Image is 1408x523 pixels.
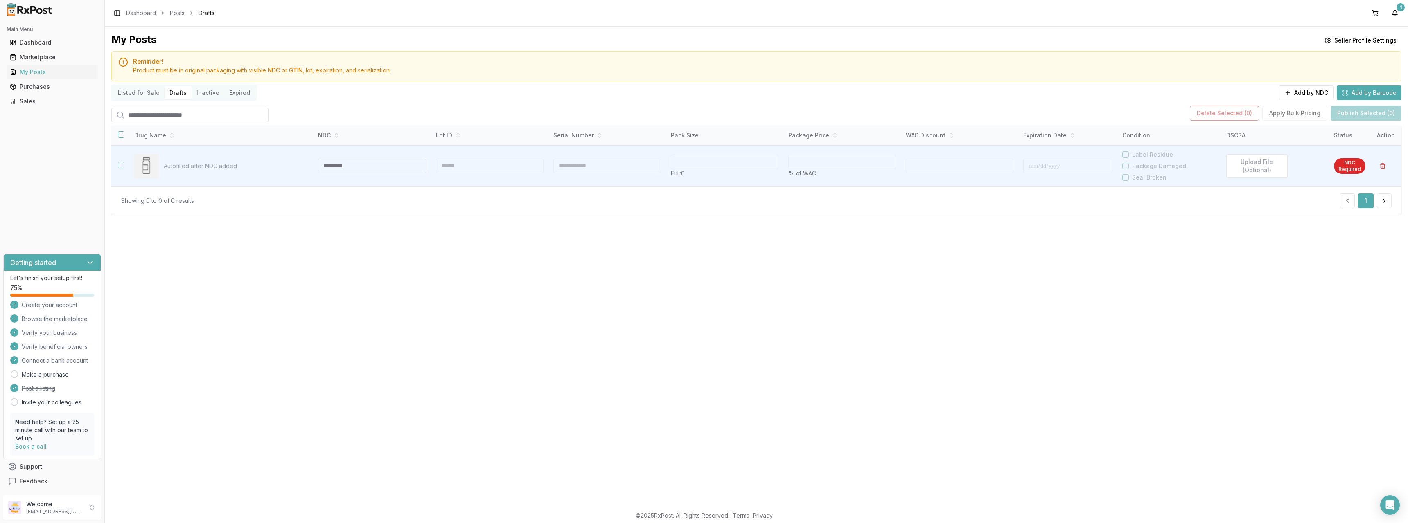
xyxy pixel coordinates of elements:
p: [EMAIL_ADDRESS][DOMAIN_NAME] [26,508,83,515]
a: Purchases [7,79,98,94]
div: Package Price [788,131,896,139]
a: Terms [733,512,749,519]
div: Sales [10,97,95,105]
div: Lot ID [436,131,544,139]
span: 75 % [10,284,23,292]
div: Purchases [10,83,95,91]
label: Seal Broken [1132,173,1167,182]
span: Drafts [199,9,214,17]
div: Serial Number [553,131,661,139]
label: Package Damaged [1132,162,1186,170]
span: Verify beneficial owners [22,343,88,351]
h2: Main Menu [7,26,98,33]
button: 1 [1358,193,1374,208]
p: Autofilled after NDC added [164,162,307,170]
span: Verify your business [22,329,77,337]
a: Book a call [15,443,47,450]
div: My Posts [111,33,156,48]
div: Dashboard [10,38,95,47]
img: User avatar [8,501,21,514]
button: Marketplace [3,51,101,64]
div: Showing 0 to 0 of 0 results [121,197,194,205]
span: Post a listing [22,384,55,393]
button: My Posts [3,65,101,79]
button: Upload File (Optional) [1226,154,1288,178]
button: Sales [3,95,101,108]
span: Feedback [20,477,47,485]
a: Posts [170,9,185,17]
h5: Reminder! [133,58,1394,65]
th: Pack Size [666,126,783,145]
span: Connect a bank account [22,357,88,365]
button: Add by NDC [1279,85,1334,100]
div: 1 [1397,3,1405,11]
button: Purchases [3,80,101,93]
div: Marketplace [10,53,95,61]
span: Browse the marketplace [22,315,88,323]
nav: breadcrumb [126,9,214,17]
a: My Posts [7,65,98,79]
img: RxPost Logo [3,3,56,16]
div: Expiration Date [1023,131,1112,139]
div: My Posts [10,68,95,76]
button: Inactive [192,86,224,99]
button: Feedback [3,474,101,489]
button: Expired [224,86,255,99]
button: Add by Barcode [1337,85,1401,100]
p: Let's finish your setup first! [10,274,94,282]
p: Welcome [26,500,83,508]
button: Drafts [165,86,192,99]
button: Listed for Sale [113,86,165,99]
a: Invite your colleagues [22,398,81,406]
p: Need help? Set up a 25 minute call with our team to set up. [15,418,89,442]
th: DSCSA [1221,126,1329,145]
div: NDC Required [1334,158,1365,174]
a: Marketplace [7,50,98,65]
button: Support [3,459,101,474]
span: % of WAC [788,170,816,177]
a: Privacy [753,512,773,519]
th: Action [1370,126,1401,145]
span: Full: 0 [671,170,685,177]
div: NDC [318,131,426,139]
button: Seller Profile Settings [1320,33,1401,48]
th: Status [1329,126,1370,145]
th: Condition [1117,126,1221,145]
label: Label Residue [1132,150,1173,159]
h3: Getting started [10,258,56,267]
span: Create your account [22,301,77,309]
a: Dashboard [7,35,98,50]
button: Delete [1375,159,1390,173]
button: 1 [1388,7,1401,20]
div: WAC Discount [906,131,1013,139]
a: Dashboard [126,9,156,17]
img: Drug Image [134,154,159,178]
div: Open Intercom Messenger [1380,495,1400,515]
button: Dashboard [3,36,101,49]
a: Sales [7,94,98,109]
div: Drug Name [134,131,307,139]
div: Product must be in original packaging with visible NDC or GTIN, lot, expiration, and serialization. [133,66,1394,74]
a: Make a purchase [22,370,69,379]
